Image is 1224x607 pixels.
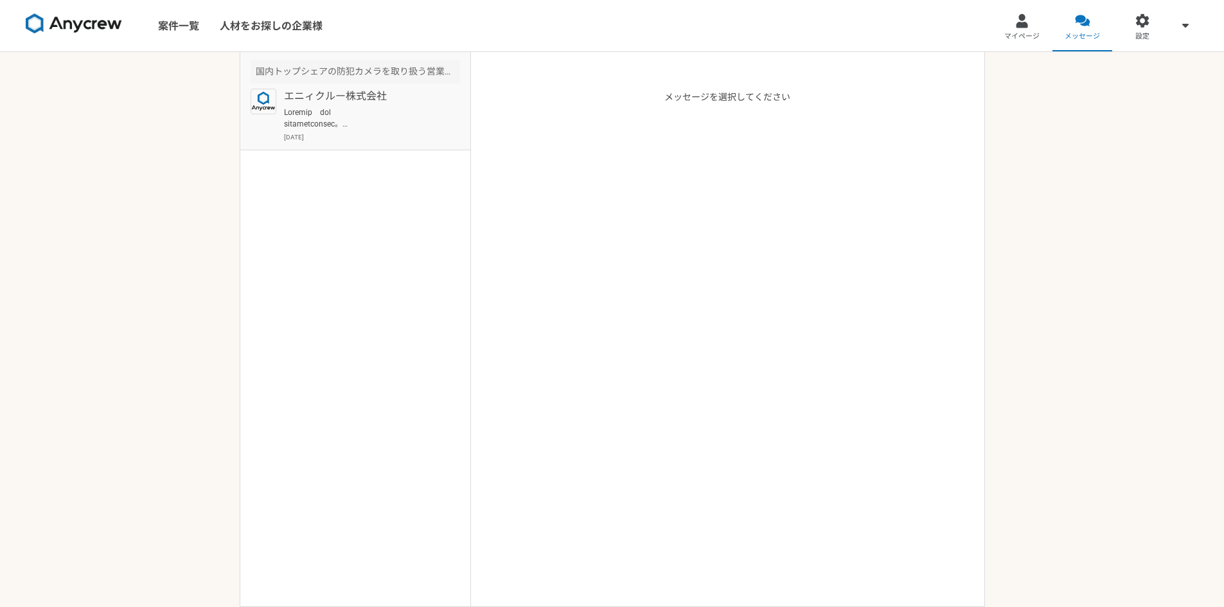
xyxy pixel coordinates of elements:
[284,132,460,142] p: [DATE]
[26,13,122,34] img: 8DqYSo04kwAAAAASUVORK5CYII=
[251,60,460,84] div: 国内トップシェアの防犯カメラを取り扱う営業代理店 BtoBマーケティング
[284,89,443,104] p: エニィクルー株式会社
[284,107,443,130] p: Loremip dol sitametconsec。 ・adIpiscingelitsedd（eiusmo、tempori）utlabor etdolo。 magnaaliquaenimadmi...
[1004,31,1040,42] span: マイページ
[1135,31,1149,42] span: 設定
[1065,31,1100,42] span: メッセージ
[251,89,276,114] img: logo_text_blue_01.png
[664,91,790,606] p: メッセージを選択してください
